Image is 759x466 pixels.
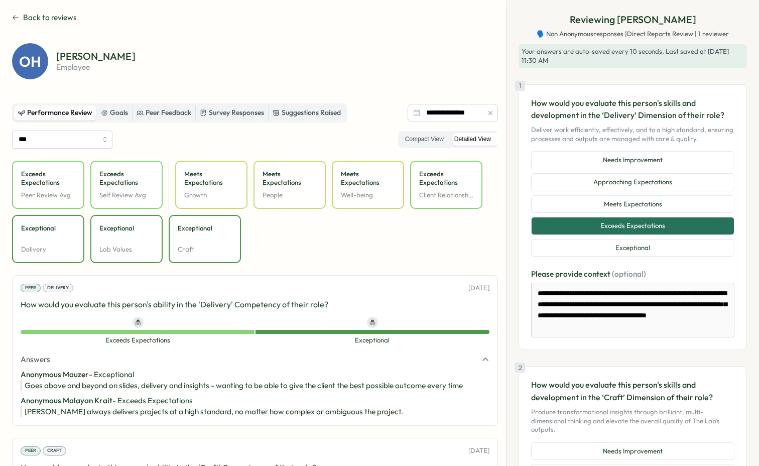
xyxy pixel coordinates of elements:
[43,284,73,293] div: Delivery
[23,12,77,23] span: Back to reviews
[21,354,50,365] span: Answers
[56,63,136,71] p: employee
[531,195,734,213] button: Meets Expectations
[537,30,729,39] span: 🗣️ Non Anonymous responses | Direct Reports Review | 1 reviewer
[263,170,317,188] p: Meets Expectations
[21,396,112,405] span: Anonymous Malayan Krait
[184,170,238,188] p: Meets Expectations
[21,284,41,293] div: Peer
[419,191,473,200] p: Client Relationships
[584,269,612,279] span: context
[21,298,489,311] p: How would you evaluate this person's ability in the 'Delivery' Competency of their role?
[56,51,136,61] p: [PERSON_NAME]
[21,395,489,406] p: - Exceeds Expectations
[531,442,734,460] button: Needs Improvement
[263,191,317,200] p: People
[99,191,154,200] p: Self Review Avg
[137,107,191,119] div: Peer Feedback
[531,269,555,279] span: Please
[200,107,264,119] div: Survey Responses
[341,191,395,200] p: Well-being
[21,245,75,254] p: Delivery
[21,224,75,242] p: Exceptional
[570,12,696,28] p: Reviewing [PERSON_NAME]
[21,446,41,455] div: Peer
[555,269,584,279] span: provide
[19,50,41,73] span: OH
[519,44,747,68] div: . Last saved at [DATE] 11:30 AM
[468,446,489,455] p: [DATE]
[522,47,662,55] span: Your answers are auto-saved every 10 seconds
[184,191,238,200] p: Growth
[449,133,496,146] label: Detailed View
[99,170,154,188] p: Exceeds Expectations
[612,269,646,279] span: (optional)
[531,217,734,235] button: Exceeds Expectations
[273,107,341,119] div: Suggestions Raised
[531,408,734,434] p: Produce transformational insights through brilliant, multi-dimensional thinking and elevate the o...
[99,224,154,242] p: Exceptional
[25,380,489,391] div: Goes above and beyond on slides, delivery and insights - wanting to be able to give the client th...
[178,245,232,254] p: Craft
[21,354,489,365] button: Answers
[531,173,734,191] button: Approaching Expectations
[21,191,75,200] p: Peer Review Avg
[515,81,525,91] div: 1
[419,170,473,188] p: Exceeds Expectations
[178,224,232,242] p: Exceptional
[99,245,154,254] p: Lab Values
[12,12,77,23] button: Back to reviews
[21,170,75,188] p: Exceeds Expectations
[101,107,128,119] div: Goals
[21,336,255,345] span: Exceeds Expectations
[468,284,489,293] p: [DATE]
[531,379,734,404] p: How would you evaluate this person's skills and development in the ‘Craft’ Dimension of their role?
[531,151,734,169] button: Needs Improvement
[531,126,734,143] p: Deliver work efficiently, effectively, and to a high standard, ensuring processes and outputs are...
[341,170,395,188] p: Meets Expectations
[531,239,734,257] button: Exceptional
[25,406,489,417] div: [PERSON_NAME] always delivers projects at a high standard, no matter how complex or ambiguous the...
[18,107,92,119] div: Performance Review
[21,369,489,380] p: - Exceptional
[400,133,449,146] label: Compact View
[21,370,89,379] span: Anonymous Mauzer
[255,336,489,345] span: Exceptional
[43,446,66,455] div: Craft
[531,97,734,122] p: How would you evaluate this person's skills and development in the ‘Delivery’ Dimension of their ...
[515,363,525,373] div: 2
